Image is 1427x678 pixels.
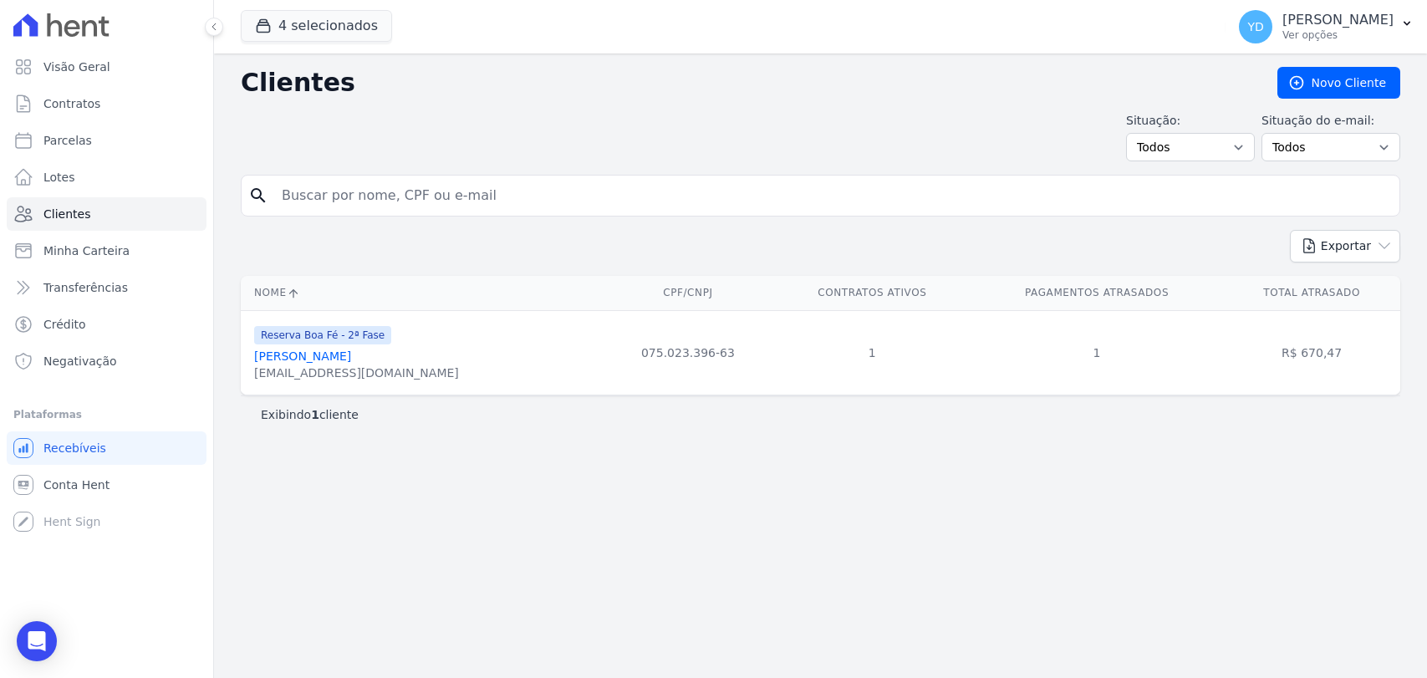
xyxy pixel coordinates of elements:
button: YD [PERSON_NAME] Ver opções [1226,3,1427,50]
button: Exportar [1290,230,1400,263]
b: 1 [311,408,319,421]
a: Recebíveis [7,431,206,465]
p: [PERSON_NAME] [1282,12,1394,28]
div: [EMAIL_ADDRESS][DOMAIN_NAME] [254,364,459,381]
th: Contratos Ativos [774,276,971,310]
a: Visão Geral [7,50,206,84]
p: Ver opções [1282,28,1394,42]
td: 1 [971,310,1223,395]
p: Exibindo cliente [261,406,359,423]
div: Open Intercom Messenger [17,621,57,661]
button: 4 selecionados [241,10,392,42]
a: Transferências [7,271,206,304]
a: Lotes [7,161,206,194]
span: Transferências [43,279,128,296]
span: Contratos [43,95,100,112]
td: R$ 670,47 [1223,310,1400,395]
a: [PERSON_NAME] [254,349,351,363]
a: Conta Hent [7,468,206,502]
span: Clientes [43,206,90,222]
label: Situação: [1126,112,1255,130]
a: Negativação [7,344,206,378]
span: Negativação [43,353,117,370]
a: Contratos [7,87,206,120]
span: Visão Geral [43,59,110,75]
span: Parcelas [43,132,92,149]
td: 075.023.396-63 [602,310,774,395]
div: Plataformas [13,405,200,425]
a: Clientes [7,197,206,231]
span: Minha Carteira [43,242,130,259]
a: Novo Cliente [1277,67,1400,99]
a: Parcelas [7,124,206,157]
a: Minha Carteira [7,234,206,268]
h2: Clientes [241,68,1251,98]
th: Pagamentos Atrasados [971,276,1223,310]
span: Lotes [43,169,75,186]
th: CPF/CNPJ [602,276,774,310]
th: Nome [241,276,602,310]
span: Reserva Boa Fé - 2ª Fase [254,326,391,344]
i: search [248,186,268,206]
label: Situação do e-mail: [1261,112,1400,130]
span: Recebíveis [43,440,106,456]
th: Total Atrasado [1223,276,1400,310]
span: YD [1247,21,1263,33]
td: 1 [774,310,971,395]
span: Conta Hent [43,477,110,493]
input: Buscar por nome, CPF ou e-mail [272,179,1393,212]
span: Crédito [43,316,86,333]
a: Crédito [7,308,206,341]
